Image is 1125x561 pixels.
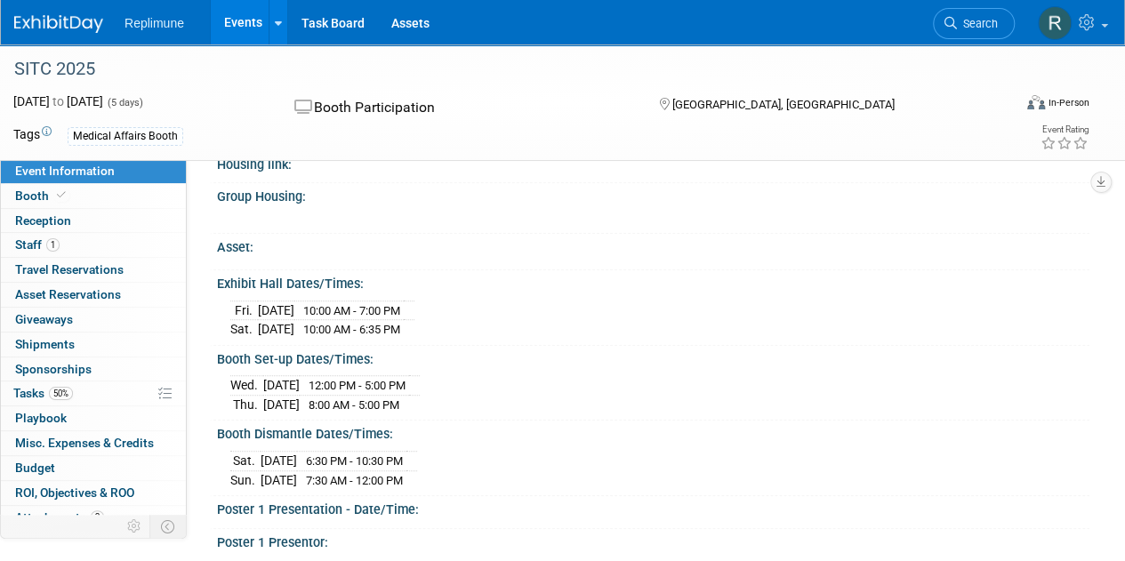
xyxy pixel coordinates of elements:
div: Booth Dismantle Dates/Times: [217,421,1089,443]
a: Misc. Expenses & Credits [1,431,186,455]
a: Giveaways [1,308,186,332]
span: 12:00 PM - 5:00 PM [309,379,406,392]
span: 2 [91,510,104,524]
span: Asset Reservations [15,287,121,301]
span: to [50,94,67,108]
div: Event Rating [1041,125,1089,134]
a: Travel Reservations [1,258,186,282]
div: Housing link: [217,151,1089,173]
span: [DATE] [DATE] [13,94,103,108]
span: Search [957,17,998,30]
span: 1 [46,238,60,252]
img: Format-Inperson.png [1027,95,1045,109]
span: 10:00 AM - 6:35 PM [303,323,400,336]
td: [DATE] [258,301,294,320]
td: Sun. [230,470,261,489]
span: (5 days) [106,97,143,108]
span: 10:00 AM - 7:00 PM [303,304,400,317]
div: Poster 1 Presentor: [217,529,1089,551]
a: Sponsorships [1,357,186,381]
div: Group Housing: [217,183,1089,205]
span: Shipments [15,337,75,351]
span: 7:30 AM - 12:00 PM [306,474,403,487]
div: SITC 2025 [8,53,998,85]
span: Replimune [125,16,184,30]
td: [DATE] [263,395,300,413]
div: Booth Set-up Dates/Times: [217,346,1089,368]
span: Reception [15,213,71,228]
td: [DATE] [263,376,300,396]
td: Fri. [230,301,258,320]
a: ROI, Objectives & ROO [1,481,186,505]
span: Playbook [15,411,67,425]
a: Reception [1,209,186,233]
i: Booth reservation complete [57,190,66,200]
span: 8:00 AM - 5:00 PM [309,398,399,412]
a: Tasks50% [1,381,186,405]
img: Rosalind Malhotra [1038,6,1072,40]
span: Budget [15,461,55,475]
div: Event Format [932,92,1089,119]
div: Exhibit Hall Dates/Times: [217,270,1089,293]
a: Shipments [1,333,186,357]
span: Travel Reservations [15,262,124,276]
a: Event Information [1,159,186,183]
td: Sat. [230,320,258,339]
a: Search [933,8,1015,39]
a: Budget [1,456,186,480]
td: Sat. [230,451,261,470]
div: Poster 1 Presentation - Date/Time: [217,496,1089,518]
span: Attachments [15,510,104,525]
span: ROI, Objectives & ROO [15,485,134,500]
div: Medical Affairs Booth [68,127,183,146]
td: [DATE] [261,451,297,470]
td: Tags [13,125,52,146]
span: 50% [49,387,73,400]
td: Thu. [230,395,263,413]
span: [GEOGRAPHIC_DATA], [GEOGRAPHIC_DATA] [671,98,894,111]
div: Asset: [217,234,1089,256]
span: Sponsorships [15,362,92,376]
span: Event Information [15,164,115,178]
span: Staff [15,237,60,252]
td: Toggle Event Tabs [150,515,187,538]
span: Tasks [13,386,73,400]
td: Wed. [230,376,263,396]
a: Playbook [1,406,186,430]
a: Booth [1,184,186,208]
span: Misc. Expenses & Credits [15,436,154,450]
a: Attachments2 [1,506,186,530]
img: ExhibitDay [14,15,103,33]
div: In-Person [1048,96,1089,109]
span: 6:30 PM - 10:30 PM [306,454,403,468]
span: Giveaways [15,312,73,326]
span: Booth [15,188,69,203]
td: [DATE] [258,320,294,339]
a: Asset Reservations [1,283,186,307]
div: Booth Participation [289,92,630,124]
td: [DATE] [261,470,297,489]
a: Staff1 [1,233,186,257]
td: Personalize Event Tab Strip [119,515,150,538]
